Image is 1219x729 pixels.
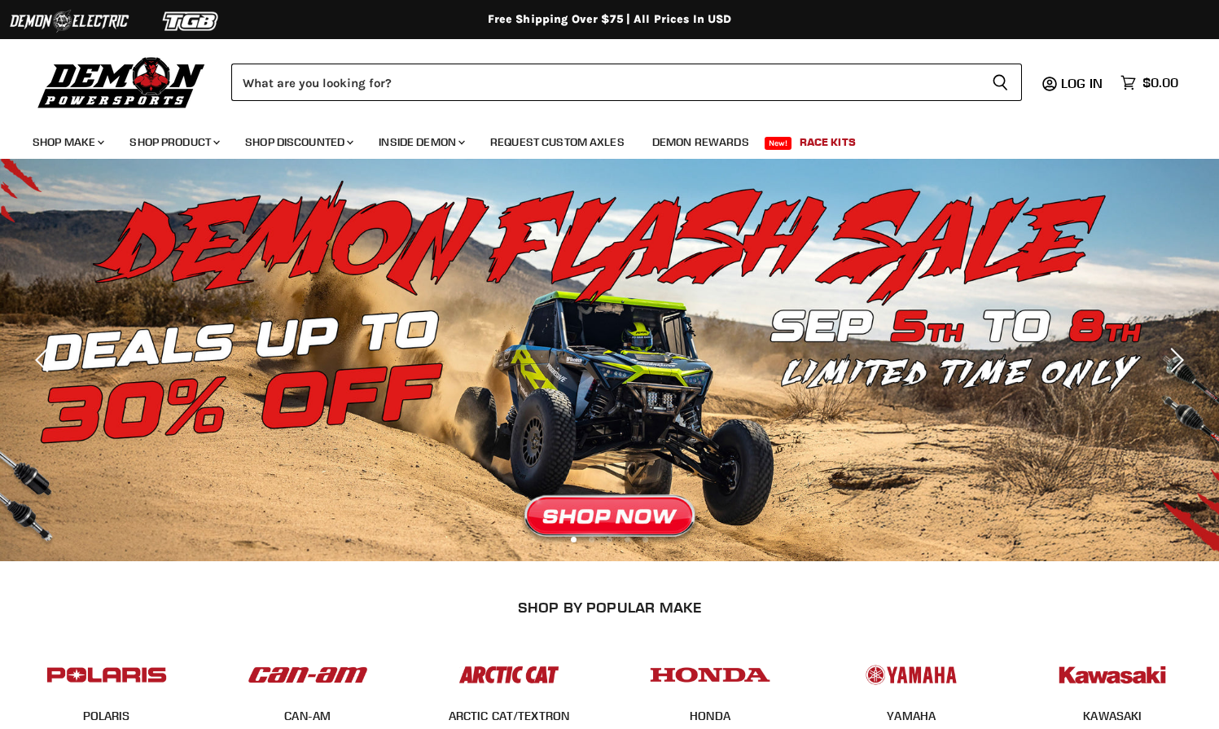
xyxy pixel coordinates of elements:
[1142,75,1178,90] span: $0.00
[979,64,1022,101] button: Search
[20,119,1174,159] ul: Main menu
[231,64,979,101] input: Search
[1112,71,1186,94] a: $0.00
[29,344,61,376] button: Previous
[117,125,230,159] a: Shop Product
[231,64,1022,101] form: Product
[690,709,730,723] a: HONDA
[640,125,761,159] a: Demon Rewards
[887,709,936,725] span: YAMAHA
[690,709,730,725] span: HONDA
[20,125,114,159] a: Shop Make
[33,53,211,111] img: Demon Powersports
[1158,344,1190,376] button: Next
[1049,650,1176,700] img: POPULAR_MAKE_logo_6_76e8c46f-2d1e-4ecc-b320-194822857d41.jpg
[366,125,475,159] a: Inside Demon
[8,6,130,37] img: Demon Electric Logo 2
[130,6,252,37] img: TGB Logo 2
[284,709,331,725] span: CAN-AM
[43,650,170,700] img: POPULAR_MAKE_logo_2_dba48cf1-af45-46d4-8f73-953a0f002620.jpg
[571,537,577,542] li: Page dot 1
[449,709,570,723] a: ARCTIC CAT/TEXTRON
[787,125,868,159] a: Race Kits
[1061,75,1103,91] span: Log in
[20,599,1199,616] h2: SHOP BY POPULAR MAKE
[244,650,371,700] img: POPULAR_MAKE_logo_1_adc20308-ab24-48c4-9fac-e3c1a623d575.jpg
[478,125,637,159] a: Request Custom Axles
[848,650,975,700] img: POPULAR_MAKE_logo_5_20258e7f-293c-4aac-afa8-159eaa299126.jpg
[647,650,774,700] img: POPULAR_MAKE_logo_4_4923a504-4bac-4306-a1be-165a52280178.jpg
[607,537,612,542] li: Page dot 3
[445,650,572,700] img: POPULAR_MAKE_logo_3_027535af-6171-4c5e-a9bc-f0eccd05c5d6.jpg
[449,709,570,725] span: ARCTIC CAT/TEXTRON
[625,537,630,542] li: Page dot 4
[887,709,936,723] a: YAMAHA
[589,537,594,542] li: Page dot 2
[1083,709,1142,725] span: KAWASAKI
[233,125,363,159] a: Shop Discounted
[1083,709,1142,723] a: KAWASAKI
[284,709,331,723] a: CAN-AM
[83,709,130,723] a: POLARIS
[765,137,792,150] span: New!
[1054,76,1112,90] a: Log in
[83,709,130,725] span: POLARIS
[642,537,648,542] li: Page dot 5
